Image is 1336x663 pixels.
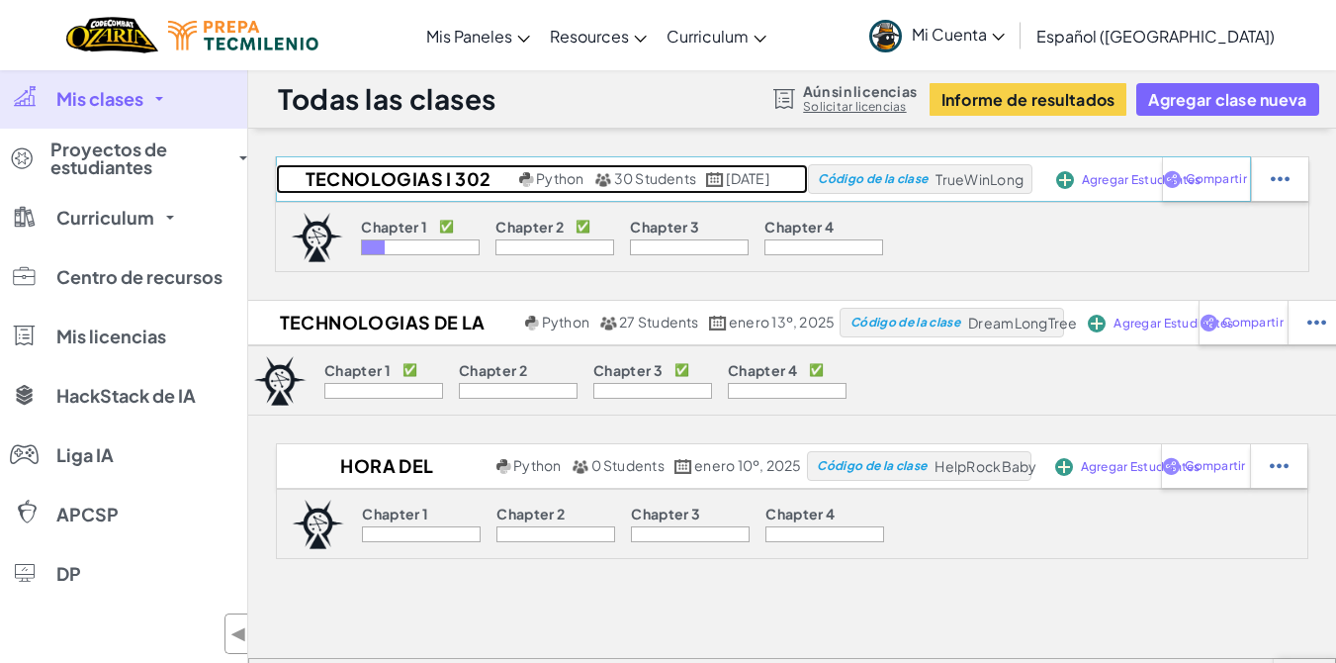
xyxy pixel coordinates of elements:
[594,172,612,187] img: MultipleUsers.png
[536,169,583,187] span: Python
[542,313,589,331] span: Python
[1088,315,1106,332] img: IconAddStudents.svg
[56,209,154,227] span: Curriculum
[495,219,564,235] p: Chapter 2
[850,317,960,329] span: Código de la clase
[674,362,689,378] p: ✅
[513,456,561,474] span: Python
[599,316,617,331] img: MultipleUsers.png
[968,314,1077,331] span: DreamLongTree
[540,9,657,62] a: Resources
[614,169,697,187] span: 30 Students
[674,459,692,474] img: calendar.svg
[912,24,1005,45] span: Mi Cuenta
[817,460,927,472] span: Código de la clase
[1081,461,1201,473] span: Agregar Estudiantes
[765,506,835,521] p: Chapter 4
[1163,170,1182,188] img: IconShare_Purple.svg
[935,457,1036,475] span: HelpRockBaby
[591,456,665,474] span: 0 Students
[1186,173,1246,185] span: Compartir
[709,316,727,331] img: calendar.svg
[426,26,512,47] span: Mis Paneles
[818,173,928,185] span: Código de la clase
[1270,457,1289,475] img: IconStudentEllipsis.svg
[809,362,824,378] p: ✅
[362,506,428,521] p: Chapter 1
[667,26,749,47] span: Curriculum
[56,446,114,464] span: Liga IA
[1271,170,1290,188] img: IconStudentEllipsis.svg
[576,219,590,235] p: ✅
[694,456,801,474] span: enero 10º, 2025
[66,15,158,55] a: Ozaria by CodeCombat logo
[276,164,808,194] a: Tecnologias I 302 Python 30 Students [DATE]
[56,328,166,345] span: Mis licencias
[292,500,345,549] img: logo
[930,83,1127,116] button: Informe de resultados
[869,20,902,52] img: avatar
[593,362,663,378] p: Chapter 3
[726,169,768,187] span: [DATE]
[572,459,589,474] img: MultipleUsers.png
[1200,314,1218,331] img: IconShare_Purple.svg
[619,313,699,331] span: 27 Students
[657,9,776,62] a: Curriculum
[1082,174,1202,186] span: Agregar Estudiantes
[1136,83,1318,116] button: Agregar clase nueva
[496,459,511,474] img: python.png
[1036,26,1275,47] span: Español ([GEOGRAPHIC_DATA])
[50,141,227,176] span: Proyectos de estudiantes
[459,362,527,378] p: Chapter 2
[935,170,1024,188] span: TrueWinLong
[230,619,247,648] span: ◀
[1185,460,1245,472] span: Compartir
[1113,318,1233,330] span: Agregar Estudiantes
[631,506,700,521] p: Chapter 3
[278,80,496,118] h1: Todas las clases
[439,219,454,235] p: ✅
[496,506,565,521] p: Chapter 2
[728,362,797,378] p: Chapter 4
[550,26,629,47] span: Resources
[277,451,807,481] a: Hora del Código 2019 Python 0 Students enero 10º, 2025
[729,313,835,331] span: enero 13º, 2025
[56,387,196,405] span: HackStack de IA
[1307,314,1326,331] img: IconStudentEllipsis.svg
[402,362,417,378] p: ✅
[253,356,307,406] img: logo
[277,451,492,481] h2: Hora del Código 2019
[324,362,391,378] p: Chapter 1
[66,15,158,55] img: Home
[859,4,1015,66] a: Mi Cuenta
[291,213,344,262] img: logo
[519,172,534,187] img: python.png
[168,21,318,50] img: Tecmilenio logo
[238,308,840,337] a: Technologias de la informacion II Grupo 102 Python 27 Students enero 13º, 2025
[706,172,724,187] img: calendar.svg
[238,308,520,337] h2: Technologias de la informacion II Grupo 102
[361,219,427,235] p: Chapter 1
[803,99,917,115] a: Solicitar licencias
[630,219,699,235] p: Chapter 3
[56,268,223,286] span: Centro de recursos
[1056,171,1074,189] img: IconAddStudents.svg
[803,83,917,99] span: Aún sin licencias
[1222,317,1283,329] span: Compartir
[56,90,143,108] span: Mis clases
[764,219,834,235] p: Chapter 4
[416,9,540,62] a: Mis Paneles
[1055,458,1073,476] img: IconAddStudents.svg
[276,164,515,194] h2: Tecnologias I 302
[1162,457,1181,475] img: IconShare_Purple.svg
[1026,9,1285,62] a: Español ([GEOGRAPHIC_DATA])
[525,316,540,331] img: python.png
